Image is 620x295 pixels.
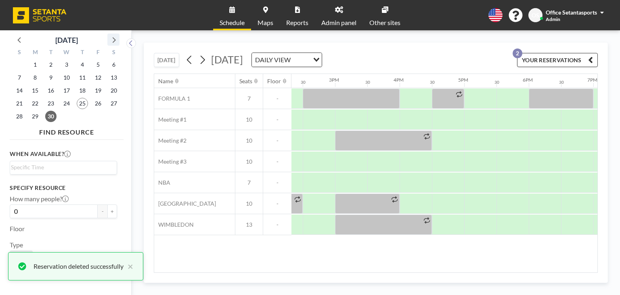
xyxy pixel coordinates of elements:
span: Wednesday, September 24, 2025 [61,98,72,109]
span: Tuesday, September 16, 2025 [45,85,57,96]
span: Schedule [220,19,245,26]
div: [DATE] [55,34,78,46]
span: Friday, September 5, 2025 [92,59,104,70]
span: Sunday, September 14, 2025 [14,85,25,96]
div: 6PM [523,77,533,83]
span: Tuesday, September 9, 2025 [45,72,57,83]
input: Search for option [293,55,308,65]
span: - [263,158,291,165]
span: Thursday, September 18, 2025 [77,85,88,96]
span: DAILY VIEW [253,55,292,65]
div: 30 [365,80,370,85]
div: Seats [239,78,252,85]
span: - [263,116,291,123]
label: Floor [10,225,25,233]
button: YOUR RESERVATIONS2 [517,53,598,67]
span: Other sites [369,19,400,26]
h4: FIND RESOURCE [10,125,124,136]
span: Saturday, September 6, 2025 [108,59,119,70]
div: Search for option [252,53,322,67]
span: Friday, September 26, 2025 [92,98,104,109]
span: Meeting #2 [154,137,186,144]
span: Wednesday, September 10, 2025 [61,72,72,83]
span: Sunday, September 7, 2025 [14,72,25,83]
div: F [90,48,106,58]
span: - [263,137,291,144]
span: Saturday, September 27, 2025 [108,98,119,109]
span: Friday, September 19, 2025 [92,85,104,96]
span: Friday, September 12, 2025 [92,72,104,83]
div: Search for option [10,161,117,173]
div: Reservation deleted successfully [34,261,124,271]
span: Maps [258,19,273,26]
span: Wednesday, September 17, 2025 [61,85,72,96]
div: S [106,48,121,58]
div: 3PM [329,77,339,83]
span: Monday, September 1, 2025 [29,59,41,70]
span: Wednesday, September 3, 2025 [61,59,72,70]
span: - [263,95,291,102]
span: [GEOGRAPHIC_DATA] [154,200,216,207]
span: Meeting #1 [154,116,186,123]
div: T [43,48,59,58]
button: close [124,261,133,271]
h3: Specify resource [10,184,117,192]
p: 2 [513,48,522,58]
label: How many people? [10,195,69,203]
span: Monday, September 8, 2025 [29,72,41,83]
div: M [27,48,43,58]
span: 10 [235,200,263,207]
span: Tuesday, September 30, 2025 [45,111,57,122]
div: 30 [301,80,306,85]
span: Office Setantasports [546,9,597,16]
span: Saturday, September 20, 2025 [108,85,119,96]
span: 7 [235,179,263,186]
span: 10 [235,158,263,165]
span: Admin [546,16,560,22]
div: Name [158,78,173,85]
span: Thursday, September 11, 2025 [77,72,88,83]
img: organization-logo [13,7,67,23]
div: 30 [559,80,564,85]
div: 4PM [394,77,404,83]
button: [DATE] [154,53,179,67]
span: OS [532,12,539,19]
span: - [263,179,291,186]
span: Thursday, September 25, 2025 [77,98,88,109]
span: [DATE] [211,53,243,65]
span: Admin panel [321,19,356,26]
div: Floor [267,78,281,85]
span: Thursday, September 4, 2025 [77,59,88,70]
div: 5PM [458,77,468,83]
span: Reports [286,19,308,26]
button: + [107,204,117,218]
div: T [74,48,90,58]
label: Type [10,241,23,249]
div: S [12,48,27,58]
span: Monday, September 29, 2025 [29,111,41,122]
input: Search for option [11,163,112,172]
span: WIMBLEDON [154,221,194,228]
div: 7PM [587,77,597,83]
span: Sunday, September 28, 2025 [14,111,25,122]
span: Monday, September 22, 2025 [29,98,41,109]
span: Tuesday, September 2, 2025 [45,59,57,70]
div: 30 [494,80,499,85]
button: - [98,204,107,218]
span: - [263,200,291,207]
div: W [59,48,75,58]
span: Meeting #3 [154,158,186,165]
span: Sunday, September 21, 2025 [14,98,25,109]
span: NBA [154,179,170,186]
span: 10 [235,116,263,123]
span: - [263,221,291,228]
span: Monday, September 15, 2025 [29,85,41,96]
span: FORMULA 1 [154,95,190,102]
span: 10 [235,137,263,144]
div: 30 [430,80,435,85]
span: Tuesday, September 23, 2025 [45,98,57,109]
span: Saturday, September 13, 2025 [108,72,119,83]
span: 7 [235,95,263,102]
span: 13 [235,221,263,228]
